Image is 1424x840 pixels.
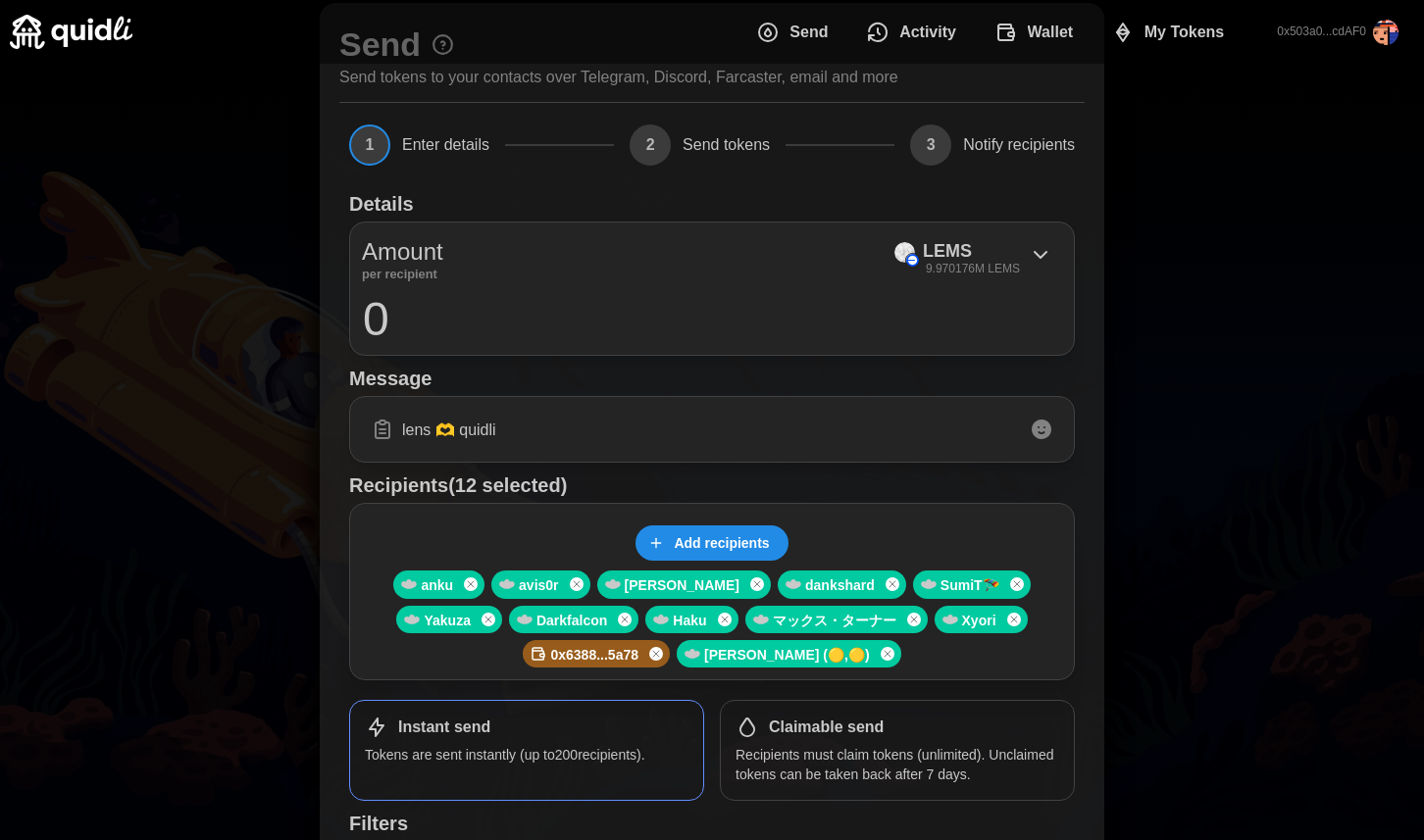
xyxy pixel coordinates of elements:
button: Remove user [718,613,732,626]
button: Remove user [1007,613,1021,626]
h1: Message [349,366,1075,391]
button: Activity [850,12,978,53]
p: 0x503a0...cdAF0 [1277,24,1366,40]
button: Send [741,12,851,53]
p: avis0r [519,575,558,595]
p: LEMS [923,237,972,266]
span: Send tokens [683,137,770,153]
img: Quidli [10,15,132,49]
button: Remove user [649,647,663,661]
p: Send tokens to your contacts over Telegram, Discord, Farcaster, email and more [339,66,898,90]
span: 1 [349,124,390,166]
button: Remove user [570,577,584,591]
button: Remove user [618,613,632,626]
span: My Tokens [1144,13,1225,52]
span: Wallet [1028,13,1074,52]
p: Recipients must claim tokens (unlimited). Unclaimed tokens can be taken back after 7 days. [736,745,1059,785]
p: [PERSON_NAME] (🟡,🟡) [704,645,870,665]
p: dankshard [805,575,875,595]
p: [PERSON_NAME] [625,575,739,595]
span: Notify recipients [963,137,1075,153]
button: 2Send tokens [630,124,770,166]
p: Tokens are sent instantly (up to 200 recipients). [365,745,688,765]
button: 1Enter details [349,124,489,166]
button: Remove user [750,577,764,591]
img: rectcrop3 [1373,20,1399,45]
button: Remove user [886,577,899,591]
p: per recipient [362,270,443,279]
button: My Tokens [1095,12,1246,53]
button: Wallet [979,12,1095,53]
p: Haku [673,611,706,630]
span: Send [789,13,828,52]
img: LEMS (on Base) [894,242,915,263]
span: Activity [899,13,956,52]
p: SumiT🪂 [941,575,999,595]
p: Darkfalcon [536,611,607,630]
button: 3Notify recipients [910,124,1075,166]
span: Enter details [402,137,489,153]
button: Remove user [907,613,921,626]
p: Amount [362,234,443,270]
p: Xyori [962,611,996,630]
h1: Recipients (12 selected) [349,472,1075,498]
p: Yakuza [424,611,470,630]
button: Remove user [464,577,478,591]
p: マックス・ターナー [773,611,896,630]
h1: Claimable send [769,717,884,738]
p: 0x6388...5a78 [550,645,638,665]
span: 3 [910,124,951,166]
button: Remove user [1010,577,1024,591]
span: Add recipients [674,526,769,560]
p: 9.970176M LEMS [926,261,1020,277]
span: 2 [630,124,671,166]
button: 0x503a0...cdAF0 [1261,4,1414,61]
button: Remove user [482,613,495,626]
input: 0 [362,294,1062,343]
button: Remove user [881,647,894,661]
p: anku [421,575,453,595]
input: Add a message for recipients (optional) [362,409,1062,450]
h1: Filters [349,811,1075,836]
button: Add recipients [636,525,788,561]
h1: Details [349,191,414,217]
h1: Instant send [398,717,490,738]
